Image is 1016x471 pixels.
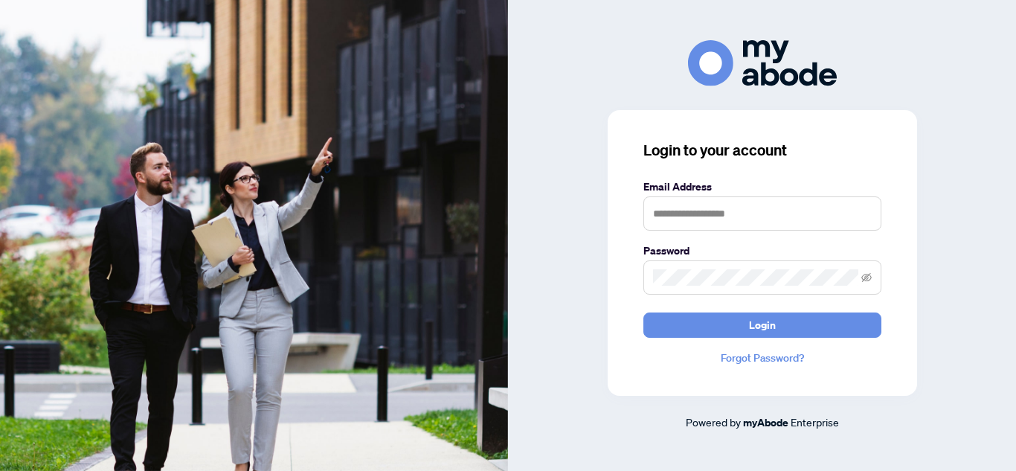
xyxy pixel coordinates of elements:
span: Login [749,313,776,337]
button: Login [643,313,881,338]
span: Powered by [686,415,741,429]
label: Email Address [643,179,881,195]
h3: Login to your account [643,140,881,161]
span: Enterprise [791,415,839,429]
a: myAbode [743,414,788,431]
span: eye-invisible [861,272,872,283]
label: Password [643,243,881,259]
a: Forgot Password? [643,350,881,366]
img: ma-logo [688,40,837,86]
